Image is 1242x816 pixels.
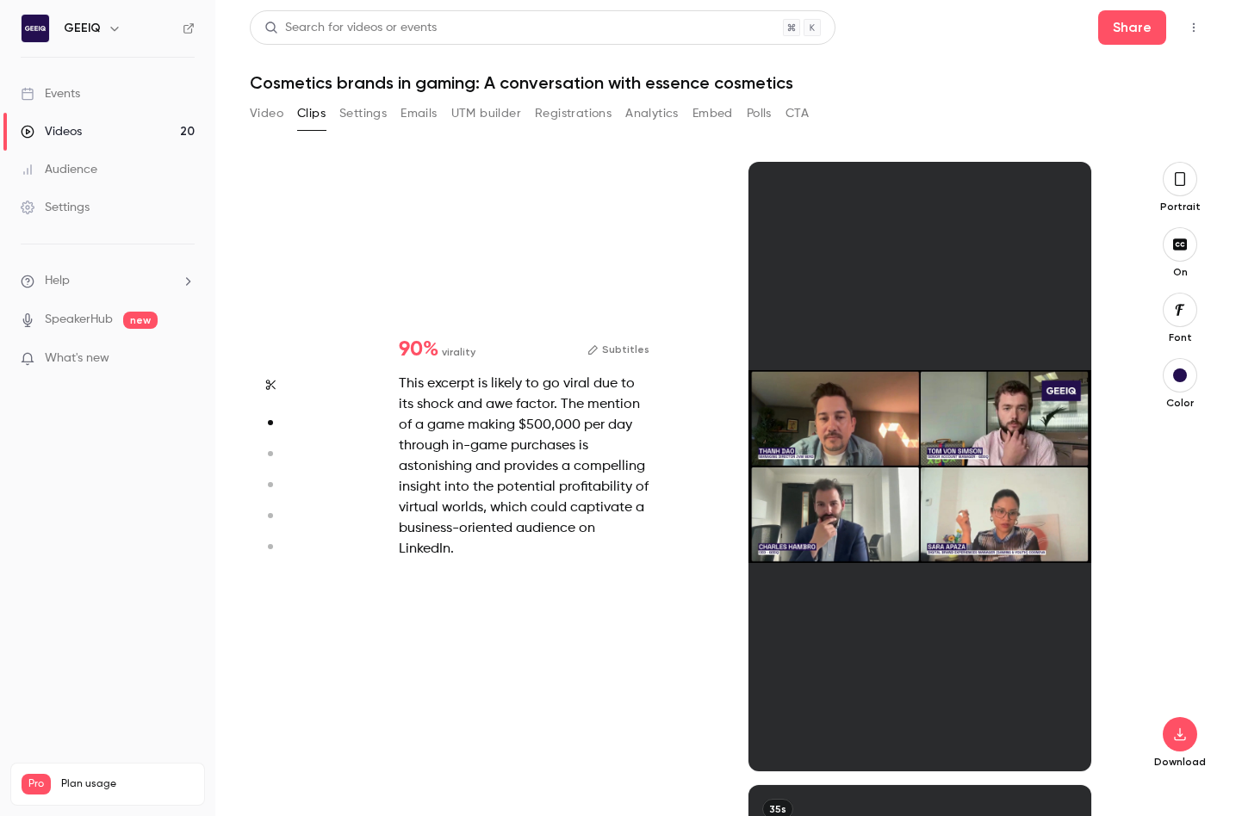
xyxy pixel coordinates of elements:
button: Emails [401,100,437,127]
span: Plan usage [61,777,194,791]
button: UTM builder [451,100,521,127]
div: Search for videos or events [264,19,437,37]
button: Clips [297,100,326,127]
button: CTA [786,100,809,127]
p: Download [1152,755,1208,769]
a: SpeakerHub [45,311,113,329]
iframe: Noticeable Trigger [174,351,195,367]
img: GEEIQ [22,15,49,42]
div: Settings [21,199,90,216]
p: Portrait [1152,200,1208,213]
span: new [123,312,158,329]
span: What's new [45,349,109,368]
div: Audience [21,161,97,178]
button: Embed [692,100,733,127]
p: Font [1152,331,1208,344]
span: 90 % [399,339,438,360]
button: Polls [747,100,772,127]
button: Top Bar Actions [1180,14,1208,41]
button: Share [1098,10,1166,45]
div: This excerpt is likely to go viral due to its shock and awe factor. The mention of a game making ... [399,374,649,559]
span: Pro [22,774,51,794]
button: Video [250,100,283,127]
li: help-dropdown-opener [21,272,195,290]
button: Registrations [535,100,612,127]
button: Settings [339,100,387,127]
div: Videos [21,123,82,140]
h6: GEEIQ [64,20,101,37]
span: virality [442,344,475,360]
p: On [1152,265,1208,279]
h1: Cosmetics brands in gaming: A conversation with essence cosmetics [250,72,1208,93]
button: Analytics [625,100,679,127]
span: Help [45,272,70,290]
p: Color [1152,396,1208,410]
button: Subtitles [587,339,649,360]
div: Events [21,85,80,102]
